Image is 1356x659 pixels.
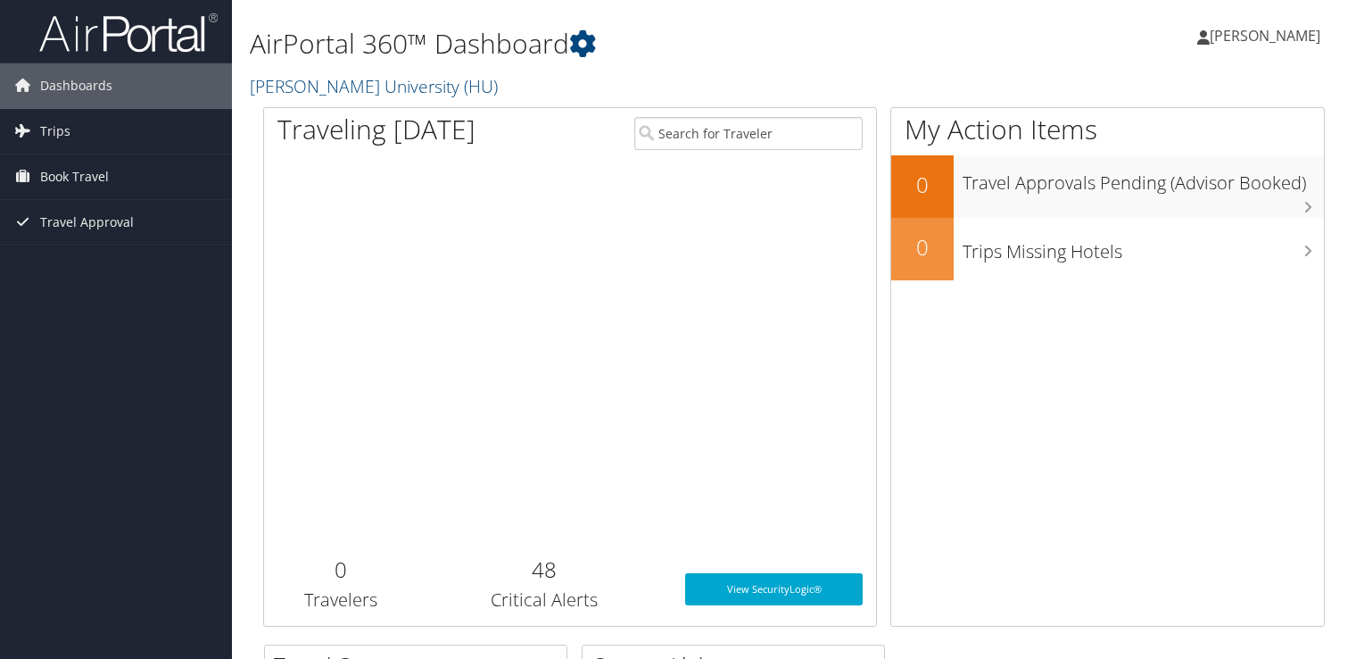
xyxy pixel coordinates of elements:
a: View SecurityLogic® [685,573,863,605]
h3: Trips Missing Hotels [963,230,1324,264]
h1: My Action Items [891,111,1324,148]
h2: 0 [891,170,954,200]
img: airportal-logo.png [39,12,218,54]
h1: Traveling [DATE] [277,111,475,148]
h3: Travel Approvals Pending (Advisor Booked) [963,162,1324,196]
h2: 48 [430,555,658,585]
span: Book Travel [40,154,109,199]
h2: 0 [277,555,403,585]
span: Travel Approval [40,200,134,245]
h3: Travelers [277,588,403,613]
span: Dashboards [40,63,112,108]
a: [PERSON_NAME] [1197,9,1338,63]
a: 0Trips Missing Hotels [891,218,1324,280]
h3: Critical Alerts [430,588,658,613]
a: 0Travel Approvals Pending (Advisor Booked) [891,155,1324,218]
span: Trips [40,109,70,154]
input: Search for Traveler [634,117,863,150]
a: [PERSON_NAME] University (HU) [250,74,502,98]
h1: AirPortal 360™ Dashboard [250,25,975,63]
span: [PERSON_NAME] [1210,26,1320,46]
h2: 0 [891,232,954,263]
